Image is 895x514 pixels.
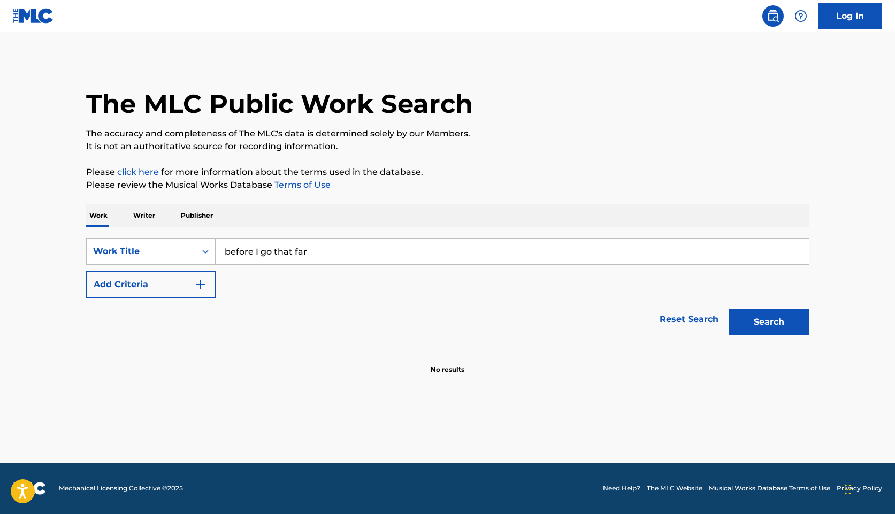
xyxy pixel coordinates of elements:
a: Reset Search [654,308,724,331]
p: Publisher [178,204,216,227]
div: Help [790,5,812,27]
img: help [794,10,807,22]
p: Work [86,204,111,227]
a: Musical Works Database Terms of Use [709,484,830,493]
iframe: Chat Widget [842,463,895,514]
a: click here [117,167,159,177]
div: Work Title [93,245,189,258]
a: Privacy Policy [837,484,882,493]
p: The accuracy and completeness of The MLC's data is determined solely by our Members. [86,127,809,140]
p: No results [431,352,464,374]
button: Search [729,309,809,335]
a: Terms of Use [272,180,331,190]
a: Need Help? [603,484,640,493]
form: Search Form [86,238,809,341]
img: MLC Logo [13,8,54,24]
p: Writer [130,204,158,227]
h1: The MLC Public Work Search [86,88,473,120]
img: 9d2ae6d4665cec9f34b9.svg [194,278,207,291]
span: Mechanical Licensing Collective © 2025 [59,484,183,493]
a: Log In [818,3,882,29]
a: The MLC Website [647,484,702,493]
p: Please review the Musical Works Database [86,179,809,191]
img: search [767,10,779,22]
div: Drag [845,473,851,505]
a: Public Search [762,5,784,27]
button: Add Criteria [86,271,216,298]
img: logo [13,482,46,495]
p: Please for more information about the terms used in the database. [86,166,809,179]
p: It is not an authoritative source for recording information. [86,140,809,153]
